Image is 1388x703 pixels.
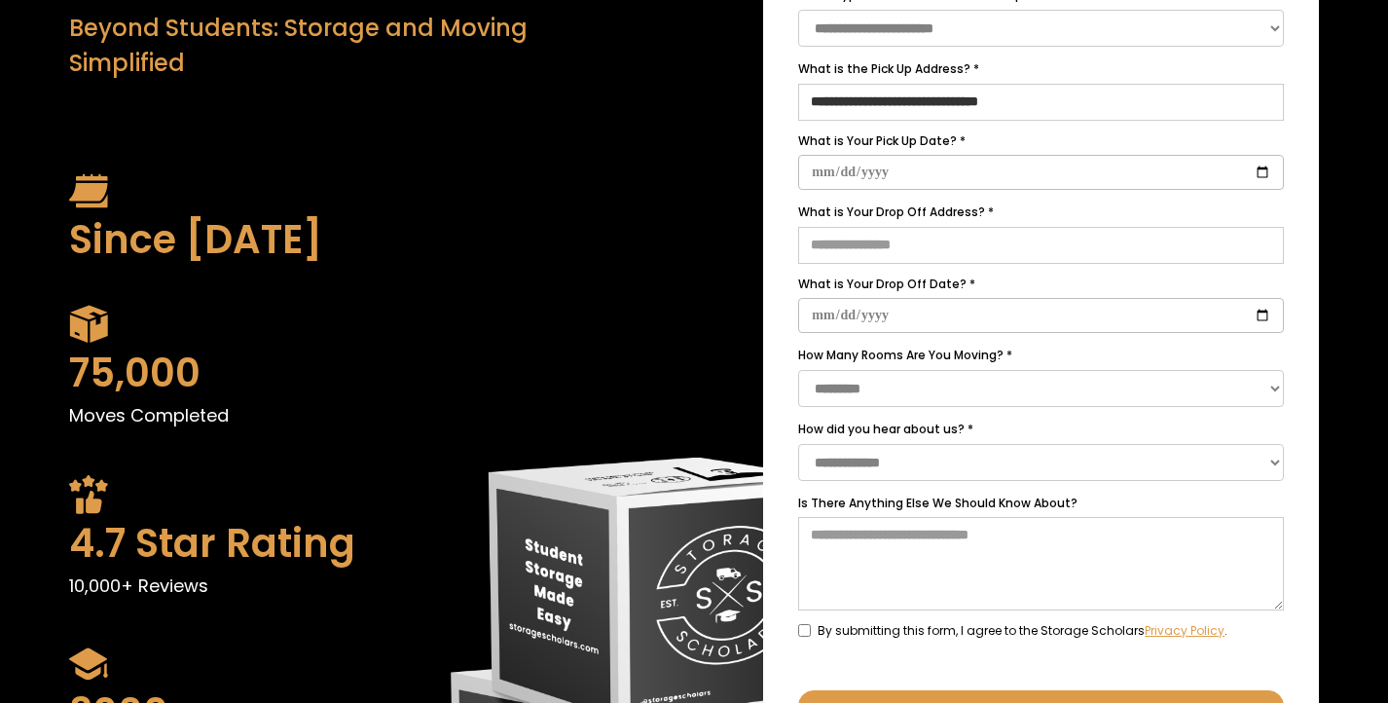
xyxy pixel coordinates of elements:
[798,130,1283,152] label: What is Your Pick Up Date? *
[798,58,1283,80] label: What is the Pick Up Address? *
[798,419,1283,440] label: How did you hear about us? *
[798,493,1283,514] label: Is There Anything Else We Should Know About?
[69,11,624,81] div: Beyond Students: Storage and Moving Simplified
[69,210,624,269] div: Since [DATE]
[798,345,1283,366] label: How Many Rooms Are You Moving? *
[69,402,624,428] p: Moves Completed
[798,202,1283,223] label: What is Your Drop Off Address? *
[69,514,624,573] div: 4.7 Star Rating
[1145,622,1224,639] a: Privacy Policy
[69,344,624,402] div: 75,000
[798,624,811,637] input: By submitting this form, I agree to the Storage ScholarsPrivacy Policy.
[818,620,1227,642] span: By submitting this form, I agree to the Storage Scholars .
[798,274,1283,295] label: What is Your Drop Off Date? *
[69,573,624,599] p: 10,000+ Reviews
